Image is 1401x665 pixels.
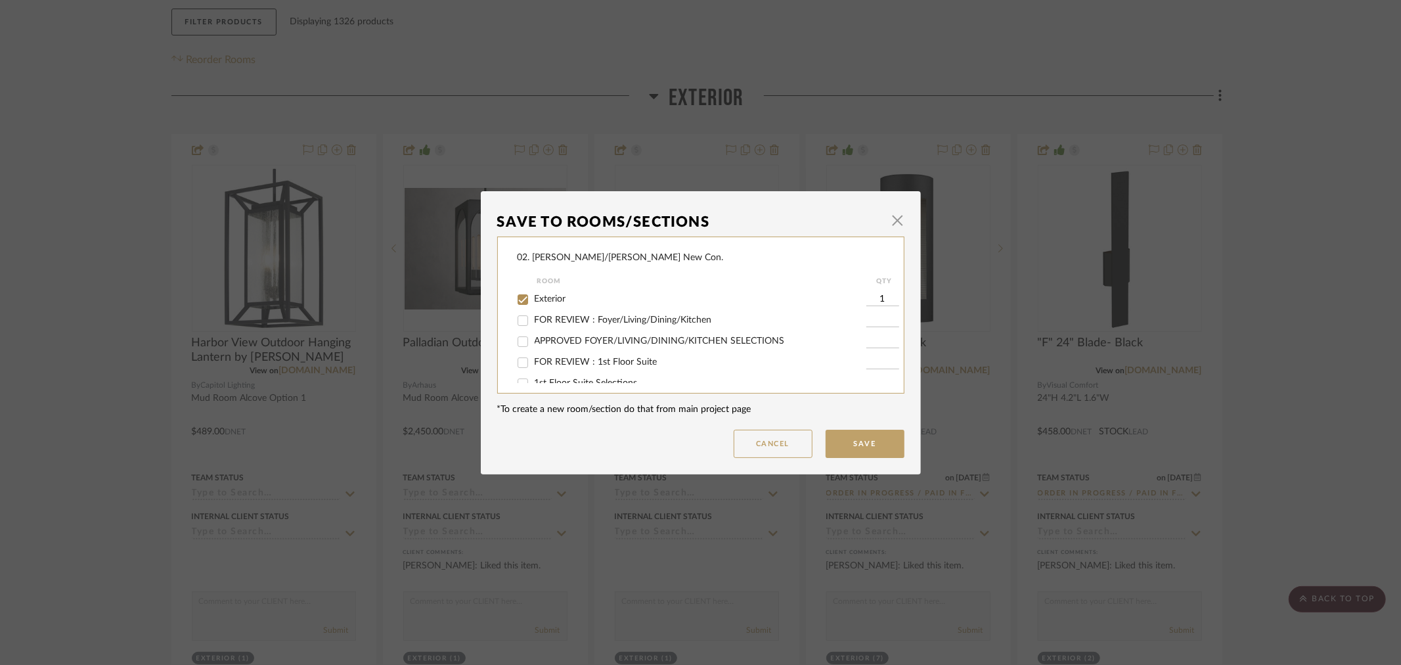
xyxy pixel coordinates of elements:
[535,357,657,367] span: FOR REVIEW : 1st Floor Suite
[734,430,812,458] button: Cancel
[497,403,904,417] div: *To create a new room/section do that from main project page
[885,208,911,234] button: Close
[866,273,902,289] div: QTY
[535,378,638,388] span: 1st Floor Suite Selections
[535,315,712,325] span: FOR REVIEW : Foyer/Living/Dining/Kitchen
[826,430,904,458] button: Save
[535,336,785,346] span: APPROVED FOYER/LIVING/DINING/KITCHEN SELECTIONS
[497,208,885,237] div: Save To Rooms/Sections
[518,251,724,265] div: 02. [PERSON_NAME]/[PERSON_NAME] New Con.
[535,294,566,304] span: Exterior
[537,273,866,289] div: Room
[497,208,904,237] dialog-header: Save To Rooms/Sections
